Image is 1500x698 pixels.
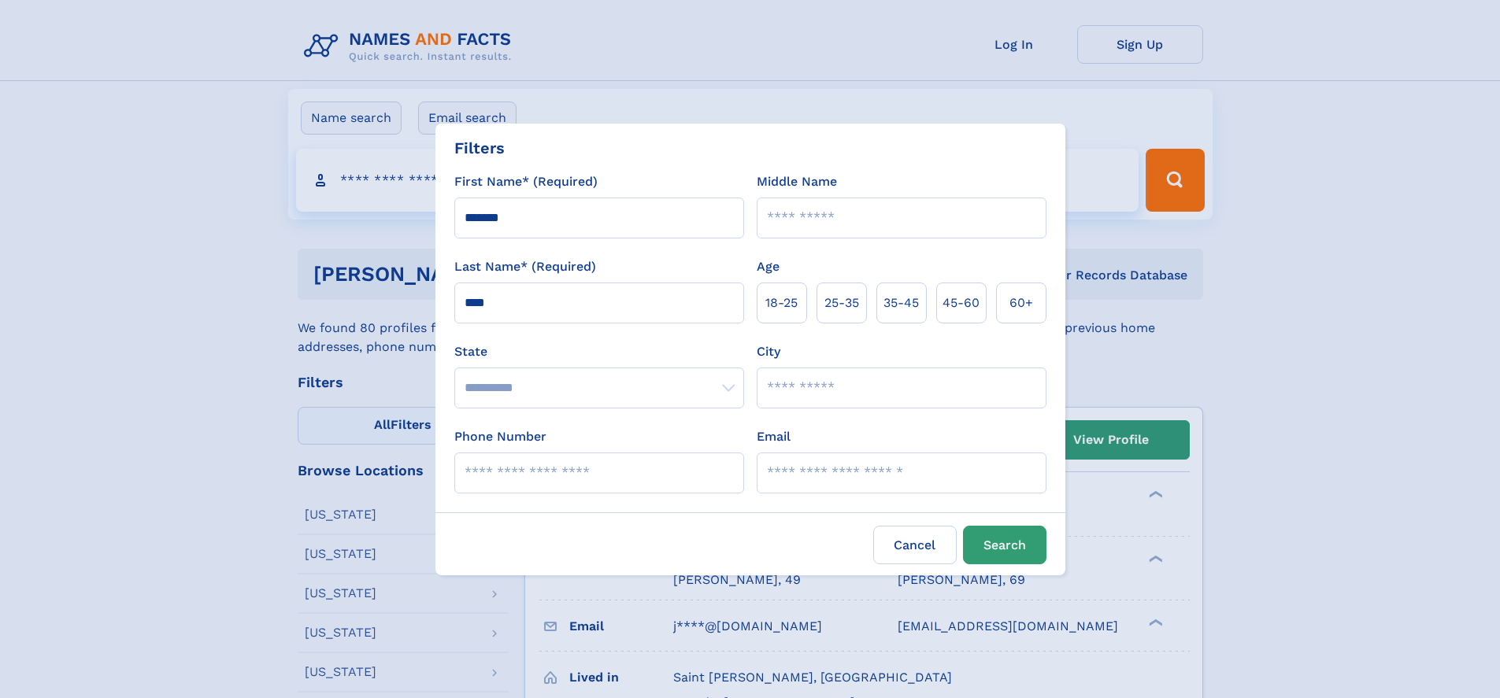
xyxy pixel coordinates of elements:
div: Filters [454,136,505,160]
label: First Name* (Required) [454,172,598,191]
label: Cancel [873,526,957,564]
label: Age [757,257,780,276]
span: 35‑45 [883,294,919,312]
label: State [454,342,744,361]
span: 45‑60 [943,294,980,312]
label: Email [757,427,791,446]
label: Last Name* (Required) [454,257,596,276]
label: Phone Number [454,427,546,446]
label: Middle Name [757,172,837,191]
span: 60+ [1009,294,1033,312]
button: Search [963,526,1046,564]
span: 18‑25 [765,294,798,312]
label: City [757,342,780,361]
span: 25‑35 [824,294,859,312]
